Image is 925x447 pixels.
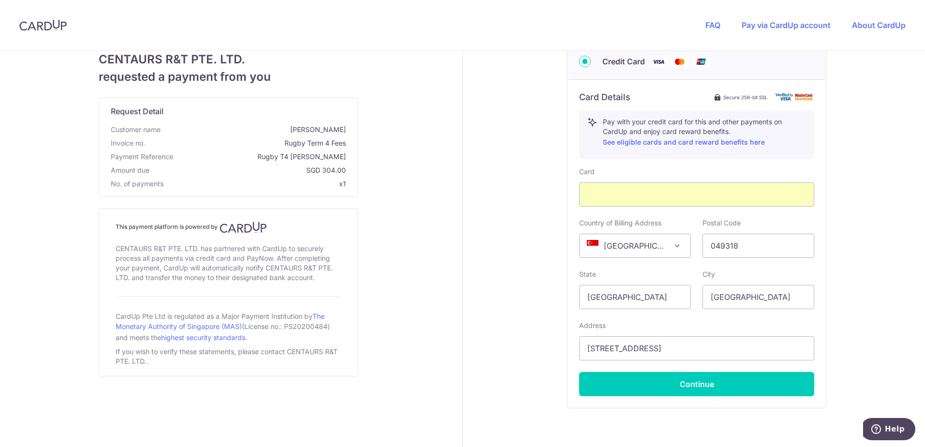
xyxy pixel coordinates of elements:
[177,152,346,162] span: Rugby T4 [PERSON_NAME]
[702,269,715,279] label: City
[602,56,645,67] span: Credit Card
[579,269,596,279] label: State
[111,165,149,175] span: Amount due
[649,56,668,68] img: Visa
[153,165,346,175] span: SGD 304.00
[691,56,711,68] img: Union Pay
[116,308,341,345] div: CardUp Pte Ltd is regulated as a Major Payment Institution by (License no.: PS20200484) and meets...
[580,234,690,257] span: Singapore
[99,51,358,68] span: CENTAURS R&T PTE. LTD.
[161,333,245,342] a: highest security standards
[723,93,768,101] span: Secure 256-bit SSL
[705,20,720,30] a: FAQ
[339,179,346,188] span: x1
[603,117,806,148] p: Pay with your credit card for this and other payments on CardUp and enjoy card reward benefits.
[164,125,346,134] span: [PERSON_NAME]
[111,179,164,189] span: No. of payments
[111,138,145,148] span: Invoice no.
[603,138,765,146] a: See eligible cards and card reward benefits here
[579,234,691,258] span: Singapore
[116,222,341,233] h4: This payment platform is powered by
[776,93,814,101] img: card secure
[99,68,358,86] span: requested a payment from you
[579,56,814,68] div: Credit Card Visa Mastercard Union Pay
[149,138,346,148] span: Rugby Term 4 Fees
[579,321,606,330] label: Address
[702,234,814,258] input: Example 123456
[111,152,173,161] span: translation missing: en.payment_reference
[19,19,67,31] img: CardUp
[579,372,814,396] button: Continue
[116,345,341,368] div: If you wish to verify these statements, please contact CENTAURS R&T PTE. LTD..
[742,20,831,30] a: Pay via CardUp account
[852,20,906,30] a: About CardUp
[111,125,161,134] span: Customer name
[579,218,661,228] label: Country of Billing Address
[863,418,915,442] iframe: Opens a widget where you can find more information
[220,222,267,233] img: CardUp
[587,189,806,200] iframe: Secure card payment input frame
[579,91,630,103] h6: Card Details
[702,218,741,228] label: Postal Code
[670,56,689,68] img: Mastercard
[579,167,595,177] label: Card
[111,106,164,116] span: translation missing: en.request_detail
[116,242,341,284] div: CENTAURS R&T PTE. LTD. has partnered with CardUp to securely process all payments via credit card...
